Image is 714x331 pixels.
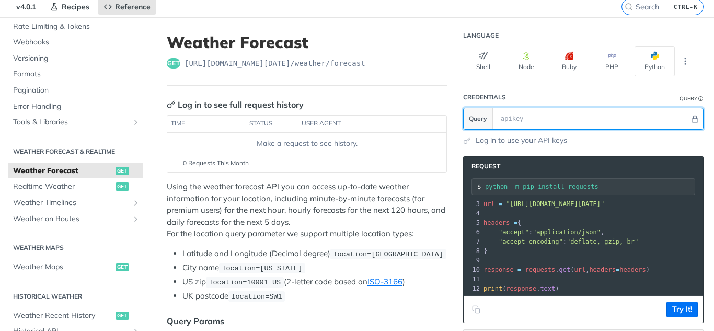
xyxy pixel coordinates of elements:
a: ISO-3166 [367,277,402,287]
span: text [540,285,555,292]
div: Query [680,95,697,102]
div: QueryInformation [680,95,704,102]
a: Weather Forecastget [8,163,143,179]
input: apikey [496,108,689,129]
button: More Languages [677,53,693,69]
button: Node [506,46,546,76]
span: 0 Requests This Month [183,158,249,168]
a: Formats [8,66,143,82]
span: "deflate, gzip, br" [567,238,638,245]
button: Python [635,46,675,76]
th: status [246,116,298,132]
th: time [167,116,246,132]
span: Weather Timelines [13,198,129,208]
span: get [116,167,129,175]
span: "[URL][DOMAIN_NAME][DATE]" [506,200,604,208]
span: get [116,263,129,271]
span: Weather Recent History [13,311,113,321]
div: 11 [464,275,481,284]
div: 5 [464,218,481,227]
span: url [483,200,495,208]
a: Weather Recent Historyget [8,308,143,324]
span: "application/json" [533,229,601,236]
span: = [514,219,517,226]
div: 3 [464,199,481,209]
span: response [506,285,536,292]
span: : , [483,229,604,236]
div: 12 [464,284,481,293]
button: Shell [463,46,503,76]
span: = [499,200,502,208]
span: url [574,266,585,273]
span: Formats [13,69,140,79]
a: Rate Limiting & Tokens [8,19,143,35]
li: Latitude and Longitude (Decimal degree) [182,248,447,260]
span: Weather Forecast [13,166,113,176]
span: Webhooks [13,37,140,48]
span: "accept" [499,229,529,236]
button: Show subpages for Weather on Routes [132,215,140,223]
span: location=SW1 [231,293,282,301]
a: Log in to use your API keys [476,135,567,146]
span: Weather on Routes [13,214,129,224]
span: get [167,58,180,69]
div: 4 [464,209,481,218]
button: Try It! [666,302,698,317]
span: Pagination [13,85,140,96]
span: headers [619,266,646,273]
span: Reference [115,2,151,12]
div: Log in to see full request history [167,98,304,111]
a: Versioning [8,51,143,66]
span: response [483,266,514,273]
div: 10 [464,265,481,275]
li: UK postcode [182,290,447,302]
span: Realtime Weather [13,181,113,192]
a: Weather TimelinesShow subpages for Weather Timelines [8,195,143,211]
a: Pagination [8,83,143,98]
span: location=[GEOGRAPHIC_DATA] [333,250,443,258]
kbd: CTRL-K [671,2,700,12]
h2: Historical Weather [8,292,143,301]
span: get [559,266,571,273]
div: Make a request to see history. [171,138,442,149]
button: Show subpages for Tools & Libraries [132,118,140,127]
a: Error Handling [8,99,143,115]
i: Information [698,96,704,101]
span: https://api.tomorrow.io/v4/weather/forecast [185,58,365,69]
input: Request instructions [485,183,695,190]
span: = [616,266,619,273]
div: Credentials [463,93,506,101]
button: Show subpages for Weather Timelines [132,199,140,207]
div: 9 [464,256,481,265]
button: Hide [689,113,700,124]
span: . ( , ) [483,266,650,273]
li: City name [182,262,447,274]
span: Query [469,114,487,123]
li: US zip (2-letter code based on ) [182,276,447,288]
span: headers [483,219,510,226]
span: ( . ) [483,285,559,292]
button: Query [464,108,493,129]
span: get [116,312,129,320]
span: headers [589,266,616,273]
span: Weather Maps [13,262,113,272]
a: Weather Mapsget [8,259,143,275]
span: location=10001 US [209,279,281,287]
span: Tools & Libraries [13,117,129,128]
svg: More ellipsis [681,56,690,66]
span: location=[US_STATE] [222,265,302,272]
a: Weather on RoutesShow subpages for Weather on Routes [8,211,143,227]
div: 7 [464,237,481,246]
span: : [483,238,638,245]
h2: Weather Maps [8,243,143,253]
span: get [116,182,129,191]
button: PHP [592,46,632,76]
span: Request [466,162,500,170]
span: "accept-encoding" [499,238,563,245]
a: Webhooks [8,35,143,50]
th: user agent [298,116,425,132]
div: Language [463,31,499,40]
span: print [483,285,502,292]
svg: Search [625,3,633,11]
h1: Weather Forecast [167,33,447,52]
